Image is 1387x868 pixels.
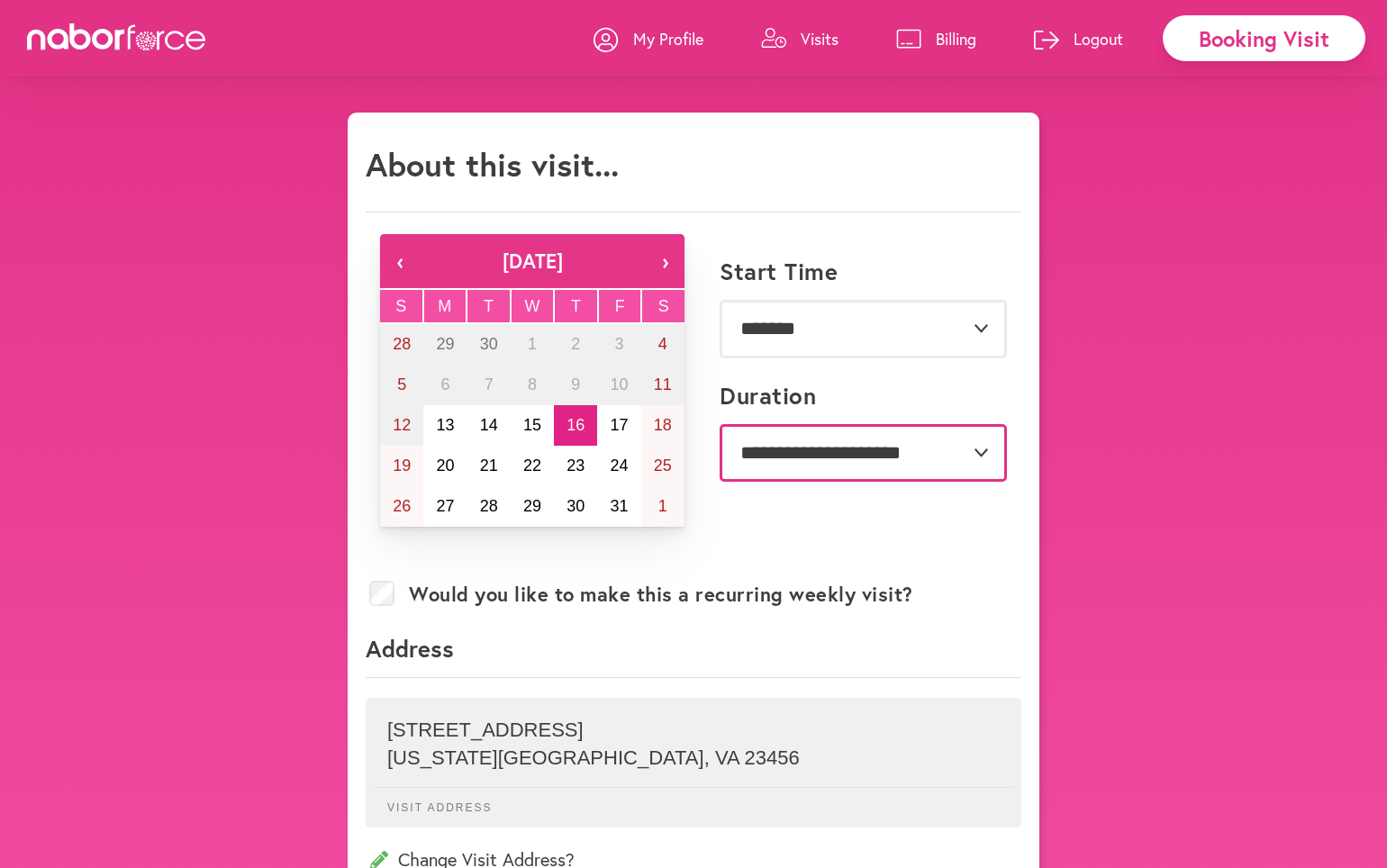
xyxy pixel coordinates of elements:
button: [DATE] [420,234,645,288]
button: October 9, 2025 [554,365,597,405]
button: October 18, 2025 [641,405,684,446]
p: Visit Address [374,787,1013,814]
p: My Profile [633,28,703,50]
button: October 20, 2025 [423,446,467,486]
button: October 29, 2025 [511,486,554,527]
abbr: October 15, 2025 [523,416,541,434]
abbr: Wednesday [525,297,540,315]
abbr: October 10, 2025 [611,375,629,393]
abbr: October 4, 2025 [658,335,667,353]
button: ‹ [380,234,420,288]
abbr: October 7, 2025 [485,375,494,393]
abbr: October 30, 2025 [567,497,585,515]
p: Visits [801,28,839,50]
button: October 14, 2025 [467,405,511,446]
button: October 26, 2025 [380,486,423,527]
a: Logout [1034,12,1123,66]
button: October 19, 2025 [380,446,423,486]
button: October 16, 2025 [554,405,597,446]
abbr: Friday [615,297,625,315]
abbr: October 14, 2025 [480,416,498,434]
button: September 28, 2025 [380,324,423,365]
button: October 23, 2025 [554,446,597,486]
p: [STREET_ADDRESS] [387,719,1000,742]
abbr: October 27, 2025 [436,497,454,515]
button: October 7, 2025 [467,365,511,405]
abbr: October 8, 2025 [528,375,537,393]
p: Address [366,633,1021,678]
div: Booking Visit [1163,15,1365,61]
button: November 1, 2025 [641,486,684,527]
abbr: October 1, 2025 [528,335,537,353]
abbr: October 3, 2025 [615,335,624,353]
label: Would you like to make this a recurring weekly visit? [409,583,913,606]
button: September 29, 2025 [423,324,467,365]
button: October 8, 2025 [511,365,554,405]
button: › [645,234,684,288]
abbr: October 19, 2025 [393,457,411,475]
button: October 3, 2025 [597,324,640,365]
a: Visits [761,12,839,66]
abbr: October 17, 2025 [611,416,629,434]
button: September 30, 2025 [467,324,511,365]
abbr: November 1, 2025 [658,497,667,515]
p: Logout [1074,28,1123,50]
a: Billing [896,12,976,66]
abbr: October 18, 2025 [654,416,672,434]
button: October 12, 2025 [380,405,423,446]
button: October 11, 2025 [641,365,684,405]
abbr: October 12, 2025 [393,416,411,434]
abbr: Monday [438,297,451,315]
abbr: October 24, 2025 [611,457,629,475]
button: October 25, 2025 [641,446,684,486]
button: October 31, 2025 [597,486,640,527]
button: October 1, 2025 [511,324,554,365]
button: October 15, 2025 [511,405,554,446]
button: October 4, 2025 [641,324,684,365]
a: My Profile [594,12,703,66]
abbr: October 11, 2025 [654,375,672,393]
abbr: October 22, 2025 [523,457,541,475]
button: October 28, 2025 [467,486,511,527]
abbr: September 29, 2025 [436,335,454,353]
button: October 6, 2025 [423,365,467,405]
button: October 5, 2025 [380,365,423,405]
abbr: Tuesday [484,297,494,315]
abbr: October 29, 2025 [523,497,541,515]
abbr: October 26, 2025 [393,497,411,515]
h1: About this visit... [366,145,619,184]
abbr: October 6, 2025 [440,375,449,393]
abbr: September 28, 2025 [393,335,411,353]
abbr: September 30, 2025 [480,335,498,353]
p: [US_STATE][GEOGRAPHIC_DATA] , VA 23456 [387,746,1000,770]
label: Duration [720,382,816,410]
abbr: October 31, 2025 [611,497,629,515]
abbr: October 21, 2025 [480,457,498,475]
button: October 17, 2025 [597,405,640,446]
abbr: October 2, 2025 [571,335,580,353]
abbr: Saturday [658,297,669,315]
abbr: October 28, 2025 [480,497,498,515]
abbr: October 9, 2025 [571,375,580,393]
abbr: October 25, 2025 [654,457,672,475]
abbr: October 20, 2025 [436,457,454,475]
button: October 2, 2025 [554,324,597,365]
button: October 10, 2025 [597,365,640,405]
label: Start Time [720,258,838,285]
abbr: October 13, 2025 [436,416,454,434]
button: October 24, 2025 [597,446,640,486]
button: October 22, 2025 [511,446,554,486]
p: Billing [936,28,976,50]
button: October 27, 2025 [423,486,467,527]
abbr: Sunday [395,297,406,315]
abbr: October 16, 2025 [567,416,585,434]
abbr: October 5, 2025 [397,375,406,393]
button: October 21, 2025 [467,446,511,486]
abbr: October 23, 2025 [567,457,585,475]
button: October 13, 2025 [423,405,467,446]
button: October 30, 2025 [554,486,597,527]
abbr: Thursday [571,297,581,315]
